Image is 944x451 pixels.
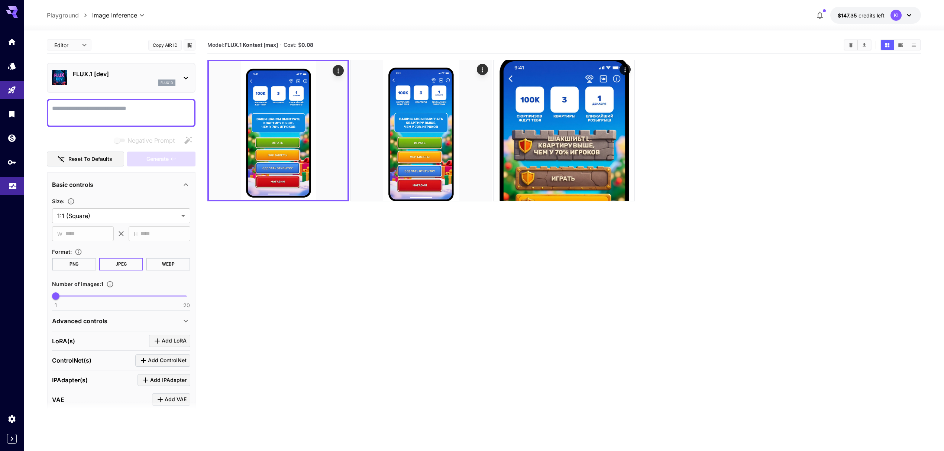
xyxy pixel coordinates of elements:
[284,42,313,48] span: Cost: $
[333,65,344,76] div: Actions
[138,374,190,386] button: Click to add IPAdapter
[301,42,313,48] b: 0.08
[477,64,488,75] div: Actions
[72,248,85,256] button: Choose the file format for the output image.
[92,11,137,20] span: Image Inference
[162,336,187,345] span: Add LoRA
[52,66,190,89] div: FLUX.1 [dev]flux1d
[186,40,193,49] button: Add to library
[113,136,181,145] span: Negative prompts are not compatible with the selected model.
[838,12,859,19] span: $147.35
[52,258,96,270] button: PNG
[7,109,16,119] div: Library
[52,312,190,330] div: Advanced controls
[52,395,64,404] p: VAE
[52,317,107,325] p: Advanced controls
[280,40,282,49] p: ·
[858,40,871,50] button: Download All
[209,61,347,200] img: 9k=
[7,434,17,444] button: Expand sidebar
[165,395,187,404] span: Add VAE
[99,258,143,270] button: JPEG
[890,10,902,21] div: KI
[73,69,175,78] p: FLUX.1 [dev]
[103,280,117,288] button: Specify how many images to generate in a single request. Each image generation will be charged se...
[135,354,190,367] button: Click to add ControlNet
[7,414,16,424] div: Settings
[127,136,175,145] span: Negative Prompt
[52,376,88,385] p: IPAdapter(s)
[152,393,190,406] button: Click to add VAE
[52,198,64,204] span: Size :
[907,40,920,50] button: Show media in list view
[52,249,72,255] span: Format :
[55,302,57,309] span: 1
[47,11,79,20] a: Playground
[494,60,634,201] img: 9k=
[830,7,921,24] button: $147.35003KI
[161,80,173,85] p: flux1d
[146,258,190,270] button: WEBP
[64,198,78,205] button: Adjust the dimensions of the generated image by specifying its width and height in pixels, or sel...
[880,39,921,51] div: Show media in grid viewShow media in video viewShow media in list view
[148,40,182,51] button: Copy AIR ID
[57,211,178,220] span: 1:1 (Square)
[7,61,16,71] div: Models
[148,356,187,365] span: Add ControlNet
[52,337,75,345] p: LoRA(s)
[620,64,631,75] div: Actions
[844,39,872,51] div: Clear AllDownload All
[52,356,91,365] p: ControlNet(s)
[7,85,16,95] div: Playground
[149,335,190,347] button: Click to add LoRA
[351,60,492,201] img: Z
[150,376,187,385] span: Add IPAdapter
[207,42,278,48] span: Model:
[52,176,190,194] div: Basic controls
[57,230,62,238] span: W
[8,179,17,188] div: Usage
[881,40,894,50] button: Show media in grid view
[47,11,92,20] nav: breadcrumb
[47,152,124,167] button: Reset to defaults
[894,40,907,50] button: Show media in video view
[844,40,857,50] button: Clear All
[838,12,885,19] div: $147.35003
[52,281,103,287] span: Number of images : 1
[7,158,16,167] div: API Keys
[859,12,885,19] span: credits left
[7,133,16,143] div: Wallet
[134,230,138,238] span: H
[224,42,278,48] b: FLUX.1 Kontext [max]
[54,41,77,49] span: Editor
[183,302,190,309] span: 20
[7,37,16,46] div: Home
[52,180,93,189] p: Basic controls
